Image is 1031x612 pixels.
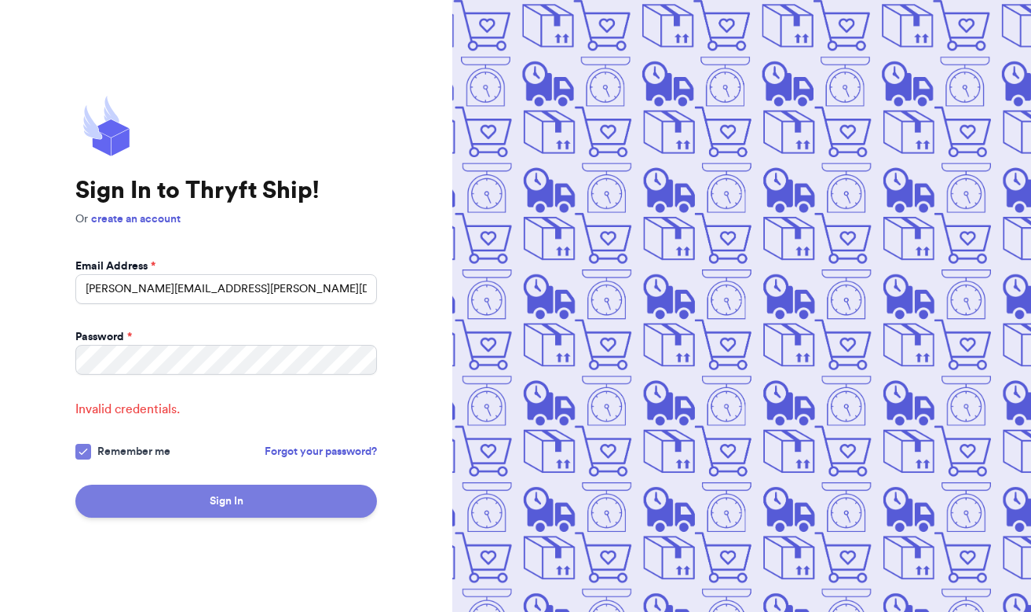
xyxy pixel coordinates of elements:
[75,211,377,227] p: Or
[265,444,377,460] a: Forgot your password?
[75,258,155,274] label: Email Address
[75,177,377,205] h1: Sign In to Thryft Ship!
[75,329,132,345] label: Password
[91,214,181,225] a: create an account
[75,400,377,419] span: Invalid credentials.
[97,444,170,460] span: Remember me
[75,485,377,518] button: Sign In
